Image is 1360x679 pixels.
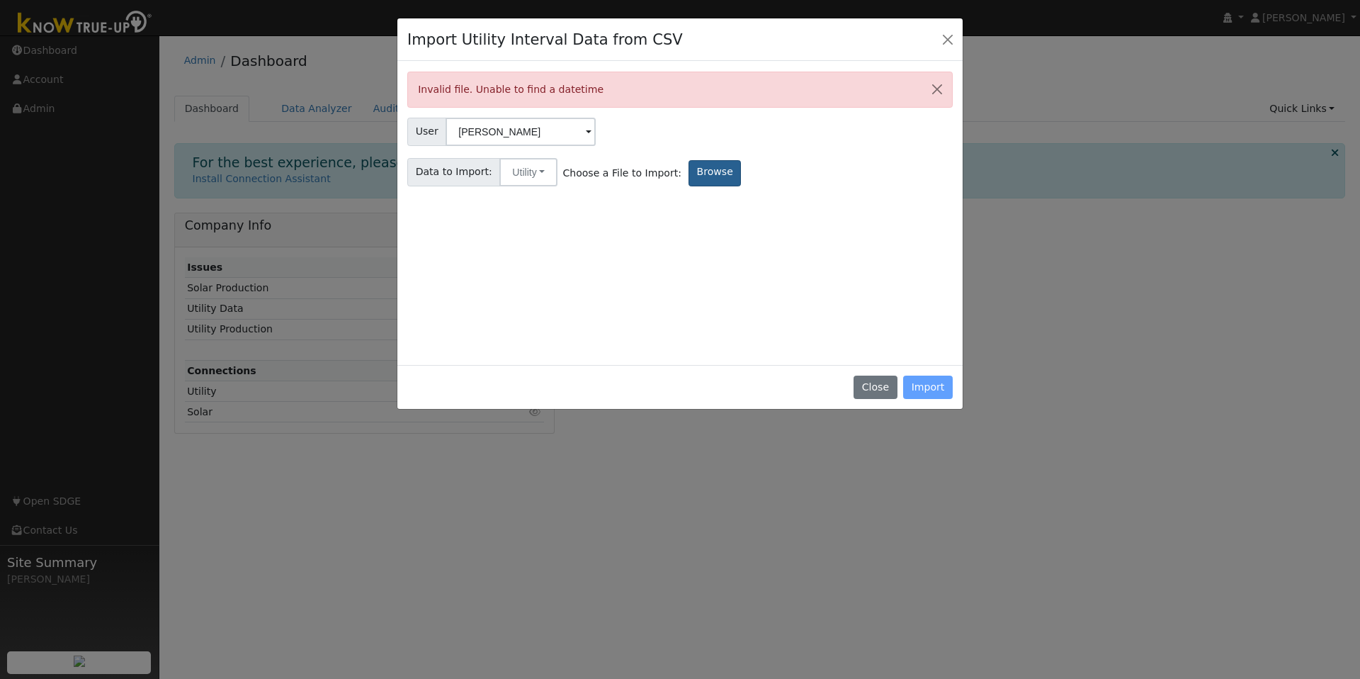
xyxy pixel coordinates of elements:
[854,376,897,400] button: Close
[499,158,557,186] button: Utility
[922,72,952,107] button: Close
[407,28,683,51] h4: Import Utility Interval Data from CSV
[407,118,446,146] span: User
[407,158,500,186] span: Data to Import:
[938,29,958,49] button: Close
[562,166,681,181] span: Choose a File to Import:
[446,118,596,146] input: Select a User
[688,160,741,186] label: Browse
[407,72,953,108] div: Invalid file. Unable to find a datetime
